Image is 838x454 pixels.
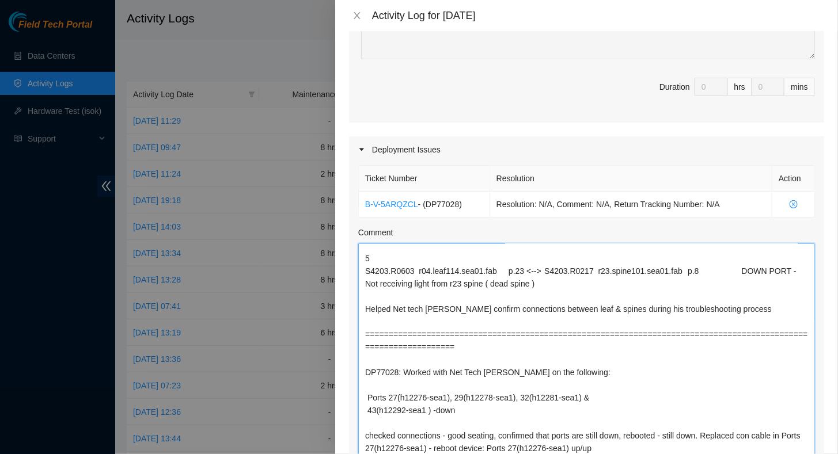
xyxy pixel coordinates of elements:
th: Resolution [490,166,772,192]
textarea: Comment [361,3,815,59]
div: Deployment Issues [349,136,824,163]
th: Action [772,166,815,192]
button: Close [349,10,365,21]
div: hrs [728,78,752,96]
div: Activity Log for [DATE] [372,9,824,22]
span: close [352,11,362,20]
label: Comment [358,226,393,239]
div: mins [784,78,815,96]
td: Resolution: N/A, Comment: N/A, Return Tracking Number: N/A [490,192,772,218]
div: Duration [659,81,690,93]
span: close-circle [779,200,808,208]
span: caret-right [358,146,365,153]
span: - ( DP77028 ) [418,200,462,209]
a: B-V-5ARQZCL [365,200,418,209]
th: Ticket Number [359,166,490,192]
